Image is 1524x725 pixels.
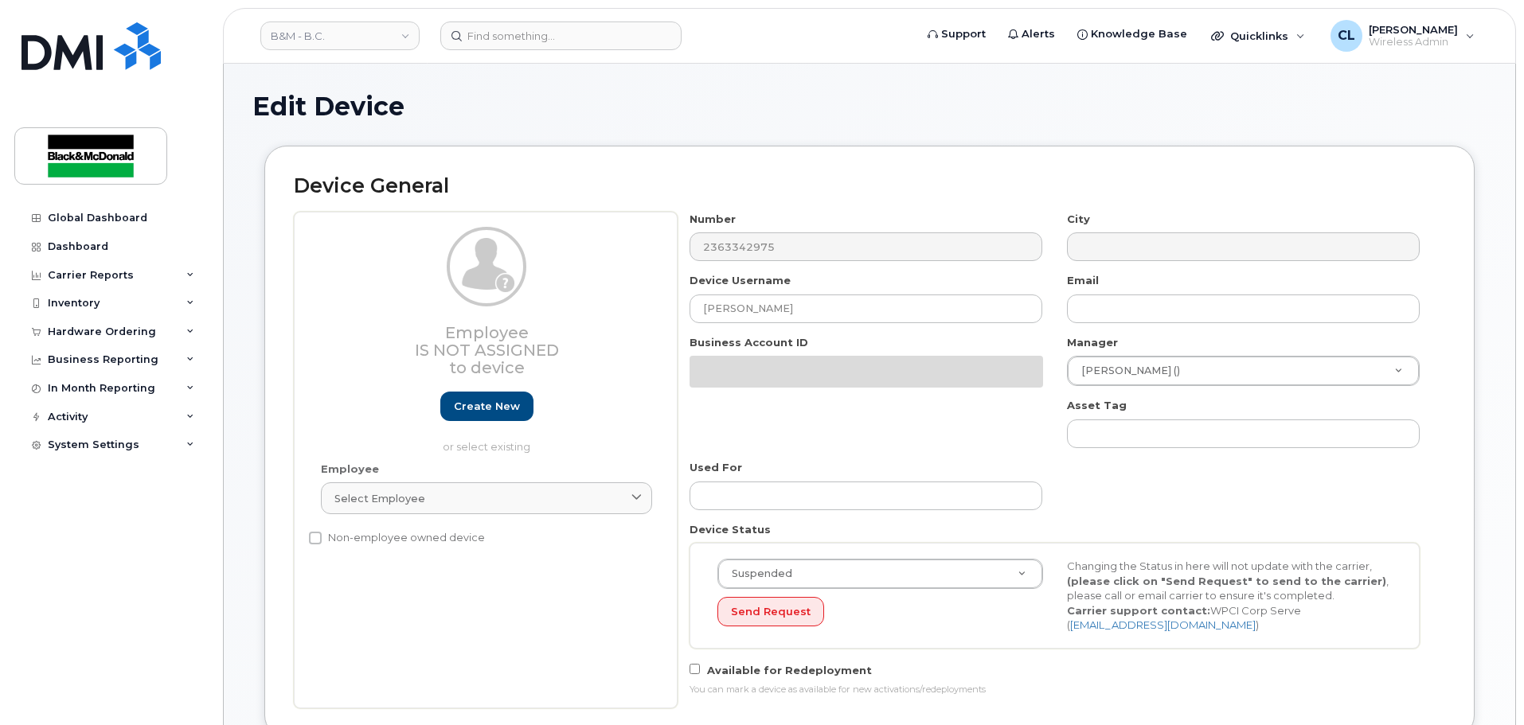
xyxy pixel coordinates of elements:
label: Device Username [690,273,791,288]
span: Is not assigned [415,341,559,360]
label: Business Account ID [690,335,808,350]
p: or select existing [321,439,652,454]
strong: (please click on "Send Request" to send to the carrier) [1067,575,1386,587]
label: Email [1067,273,1099,288]
label: City [1067,212,1090,227]
h2: Device General [294,175,1445,197]
div: Changing the Status in here will not update with the carrier, , please call or email carrier to e... [1055,559,1405,633]
label: Used For [690,460,742,475]
label: Manager [1067,335,1118,350]
a: Create new [440,392,533,421]
h1: Edit Device [252,92,1487,120]
span: to device [449,358,525,377]
label: Number [690,212,736,227]
span: Suspended [722,567,792,581]
span: Select employee [334,491,425,506]
a: [PERSON_NAME] () [1068,357,1419,385]
strong: Carrier support contact: [1067,604,1210,617]
label: Device Status [690,522,771,537]
label: Asset Tag [1067,398,1127,413]
a: Select employee [321,482,652,514]
input: Non-employee owned device [309,532,322,544]
label: Non-employee owned device [309,528,485,548]
label: Employee [321,462,379,477]
button: Send Request [717,597,824,626]
a: [EMAIL_ADDRESS][DOMAIN_NAME] [1070,618,1256,631]
span: Available for Redeployment [707,664,872,676]
div: You can mark a device as available for new activations/redeployments [690,684,1420,696]
a: Suspended [718,559,1042,588]
h3: Employee [321,324,652,376]
input: Available for Redeployment [690,664,700,674]
span: [PERSON_NAME] () [1072,364,1180,378]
